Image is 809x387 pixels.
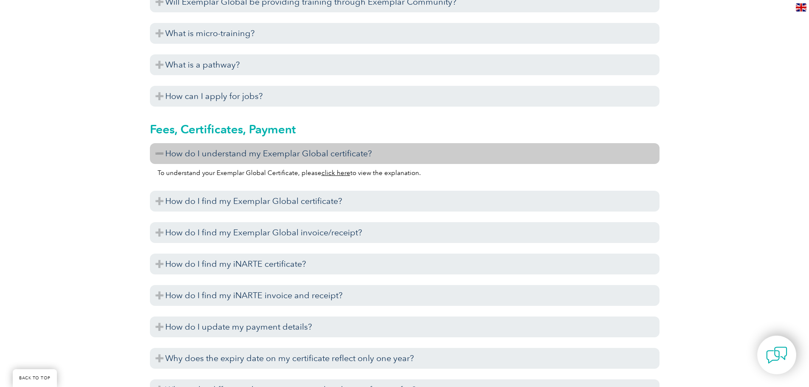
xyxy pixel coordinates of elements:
h2: Fees, Certificates, Payment [150,122,660,136]
h3: How do I find my Exemplar Global certificate? [150,191,660,212]
h3: What is a pathway? [150,54,660,75]
h3: How can I apply for jobs? [150,86,660,107]
h3: How do I update my payment details? [150,316,660,337]
a: BACK TO TOP [13,369,57,387]
h3: What is micro-training? [150,23,660,44]
h3: Why does the expiry date on my certificate reflect only one year? [150,348,660,369]
p: To understand your Exemplar Global Certificate, please to view the explanation. [158,168,652,178]
img: contact-chat.png [766,345,787,366]
img: en [796,3,806,11]
h3: How do I find my iNARTE invoice and receipt? [150,285,660,306]
h3: How do I find my iNARTE certificate? [150,254,660,274]
a: click here [321,169,350,177]
h3: How do I find my Exemplar Global invoice/receipt? [150,222,660,243]
h3: How do I understand my Exemplar Global certificate? [150,143,660,164]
